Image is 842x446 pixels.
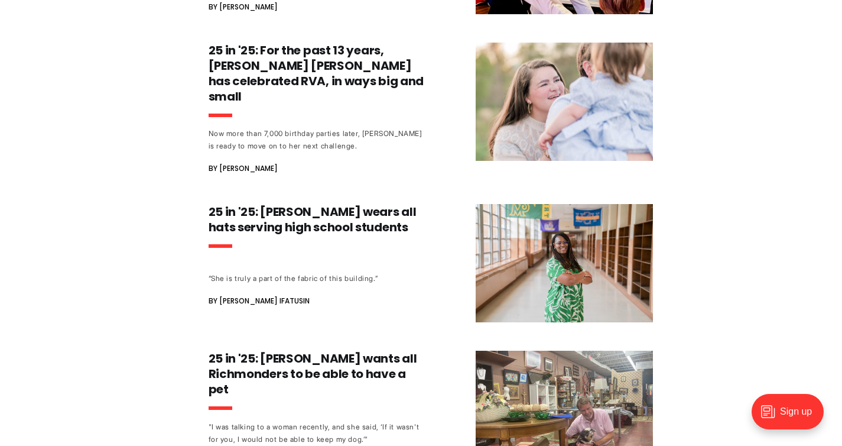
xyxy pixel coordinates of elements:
[209,272,428,285] div: “She is truly a part of the fabric of this building.”
[476,204,653,322] img: 25 in '25: Angela Jordan wears all hats serving high school students
[209,127,428,152] div: Now more than 7,000 birthday parties later, [PERSON_NAME] is ready to move on to her next challenge.
[209,204,428,235] h3: 25 in '25: [PERSON_NAME] wears all hats serving high school students
[209,421,428,445] div: "I was talking to a woman recently, and she said, ‘If it wasn't for you, I would not be able to k...
[476,43,653,161] img: 25 in '25: For the past 13 years, Julia Warren Mattingly has celebrated RVA, in ways big and small
[209,43,428,104] h3: 25 in '25: For the past 13 years, [PERSON_NAME] [PERSON_NAME] has celebrated RVA, in ways big and...
[209,294,310,308] span: By [PERSON_NAME] Ifatusin
[209,204,653,322] a: 25 in '25: [PERSON_NAME] wears all hats serving high school students “She is truly a part of the ...
[209,351,428,397] h3: 25 in '25: [PERSON_NAME] wants all Richmonders to be able to have a pet
[209,161,278,176] span: By [PERSON_NAME]
[742,388,842,446] iframe: portal-trigger
[209,43,653,176] a: 25 in '25: For the past 13 years, [PERSON_NAME] [PERSON_NAME] has celebrated RVA, in ways big and...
